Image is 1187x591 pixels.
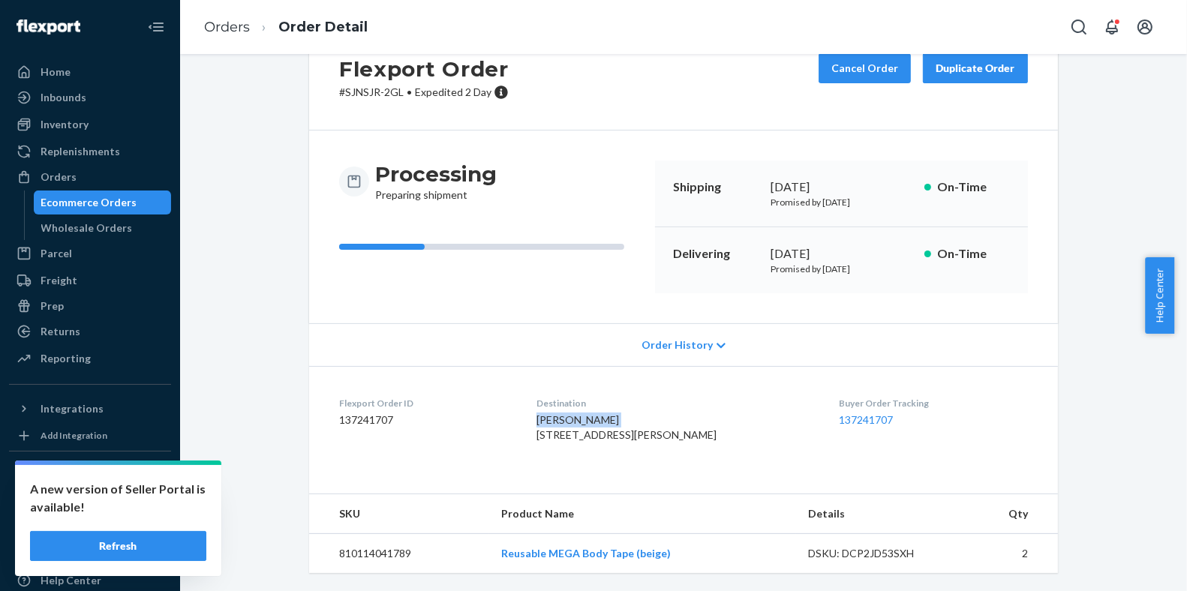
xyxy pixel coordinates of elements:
a: 137241707 [839,413,893,426]
p: On-Time [937,178,1010,196]
ol: breadcrumbs [192,5,380,49]
div: Add Integration [41,429,107,442]
a: Reporting [9,346,171,370]
p: Promised by [DATE] [771,262,912,275]
a: Freight [9,268,171,292]
a: Inventory [9,112,171,136]
div: Preparing shipment [375,160,497,202]
p: A new version of Seller Portal is available! [30,480,206,516]
img: Flexport logo [17,19,80,34]
div: Home [41,64,71,79]
div: Wholesale Orders [41,220,133,235]
a: Order Detail [278,19,368,35]
a: Reusable MEGA Body Tape (beige) [501,547,671,559]
a: Wholesale Orders [34,216,172,240]
dt: Buyer Order Tracking [839,397,1028,409]
span: [PERSON_NAME] [STREET_ADDRESS][PERSON_NAME] [536,413,717,441]
div: [DATE] [771,178,912,196]
span: Order History [642,337,713,352]
th: SKU [309,494,489,534]
div: Integrations [41,401,104,416]
td: 810114041789 [309,534,489,574]
a: Settings [9,517,171,541]
dt: Destination [536,397,816,409]
button: Close Navigation [141,12,171,42]
div: Parcel [41,246,72,261]
th: Product Name [489,494,795,534]
th: Details [796,494,961,534]
div: DSKU: DCP2JD53SXH [808,546,949,561]
div: [DATE] [771,245,912,262]
a: Prep [9,294,171,318]
a: Inbounds [9,85,171,109]
span: • [407,85,412,98]
div: Inventory [41,117,89,132]
th: Qty [960,494,1058,534]
p: Promised by [DATE] [771,196,912,208]
a: Replenishments [9,139,171,163]
div: Help Center [41,573,101,588]
div: Duplicate Order [936,61,1015,76]
p: # SJNSJR-2GL [339,85,509,100]
p: On-Time [937,245,1010,262]
a: Orders [204,19,250,35]
button: Help Center [1145,257,1174,334]
div: Replenishments [41,144,120,159]
p: Shipping [673,178,759,196]
a: Add Fast Tag [9,493,171,511]
div: Reporting [41,351,91,366]
a: Ecommerce Orders [34,190,172,214]
p: Delivering [673,245,759,262]
dt: Flexport Order ID [339,397,512,409]
div: Orders [41,169,77,184]
a: Parcel [9,241,171,265]
a: Talk to Support [9,543,171,567]
div: Inbounds [41,90,86,105]
button: Open account menu [1130,12,1160,42]
a: Home [9,60,171,84]
button: Open notifications [1097,12,1127,42]
span: Expedited 2 Day [415,85,491,98]
a: Returns [9,319,171,343]
td: 2 [960,534,1058,574]
div: Ecommerce Orders [41,195,137,210]
h2: Flexport Order [339,53,509,85]
div: Freight [41,273,77,288]
button: Refresh [30,531,206,561]
dd: 137241707 [339,412,512,427]
h3: Processing [375,160,497,187]
div: Returns [41,324,80,339]
button: Open Search Box [1064,12,1094,42]
a: Orders [9,165,171,189]
button: Fast Tags [9,463,171,487]
button: Integrations [9,397,171,421]
button: Duplicate Order [923,53,1028,83]
button: Cancel Order [819,53,911,83]
div: Prep [41,298,64,313]
a: Add Integration [9,427,171,445]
